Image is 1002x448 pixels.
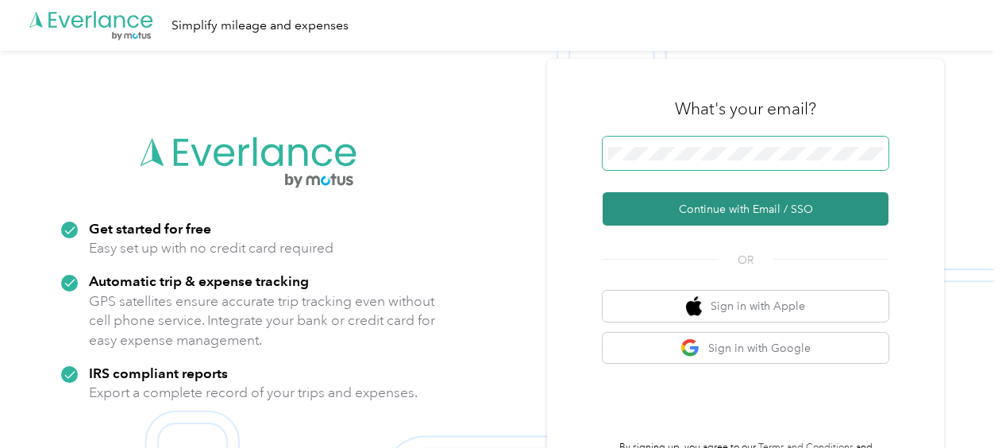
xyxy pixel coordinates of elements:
[603,192,888,226] button: Continue with Email / SSO
[89,292,436,350] p: GPS satellites ensure accurate trip tracking even without cell phone service. Integrate your bank...
[603,333,888,364] button: google logoSign in with Google
[603,291,888,322] button: apple logoSign in with Apple
[675,98,816,120] h3: What's your email?
[686,296,702,316] img: apple logo
[171,16,349,36] div: Simplify mileage and expenses
[718,252,773,268] span: OR
[89,272,309,289] strong: Automatic trip & expense tracking
[89,238,333,258] p: Easy set up with no credit card required
[89,365,228,381] strong: IRS compliant reports
[680,338,700,358] img: google logo
[89,220,211,237] strong: Get started for free
[89,383,418,403] p: Export a complete record of your trips and expenses.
